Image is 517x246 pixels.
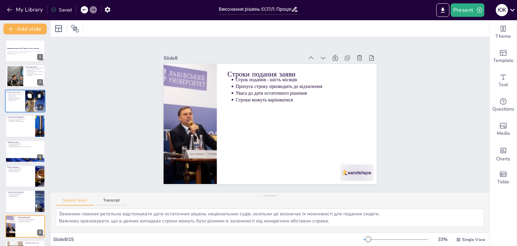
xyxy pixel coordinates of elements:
[27,67,43,68] p: ЄСПЛ розглядає порушення прав людини
[7,53,43,55] p: Generated with [URL]
[9,170,33,171] p: Важливість планування витрат
[37,154,43,160] div: 5
[9,146,43,147] p: Неправильне оформлення може призвести до відхилення
[7,166,33,168] p: Плата за звернення
[37,54,43,60] div: 1
[493,57,514,64] span: Template
[51,7,72,13] div: Saved
[56,198,94,206] button: Speaker Notes
[496,155,510,163] span: Charts
[8,97,23,99] p: Скарги можуть бути відхилені
[8,99,23,101] p: Звернення до ЄСПЛ після національних судів
[9,192,33,194] p: Скарги, що не стосуються прав людини
[35,92,43,100] button: Delete Slide
[7,141,43,143] p: Оформлення заяви
[253,74,362,156] p: Увага до дати остаточного рішення
[37,79,43,85] div: 2
[462,237,485,242] span: Single View
[37,104,43,110] div: 3
[7,91,23,93] p: Умови подання скарги
[5,65,45,87] div: 2
[19,221,43,223] p: Строки можуть варіюватися
[496,3,508,17] button: К Ж
[7,48,39,50] strong: Виконання рішень ЄСПЛ: Процес та його значення
[7,116,33,118] p: Хто має право на звернення
[490,117,517,142] div: Add images, graphics, shapes or video
[7,51,43,53] p: Ця презентація охоплює основи подання скарг до Європейського суду з прав людини, умови, процедури...
[3,24,47,34] button: Add slide
[496,4,508,16] div: К Ж
[19,217,43,219] p: Строк подання - шість місяців
[495,33,511,40] span: Theme
[490,142,517,166] div: Add charts and graphs
[497,130,510,137] span: Media
[5,190,45,212] div: 7
[490,93,517,117] div: Get real-time input from your audience
[256,69,366,151] p: Пропуск строку призводить до відхилення
[5,115,45,137] div: 4
[5,90,45,113] div: 3
[8,94,23,96] p: Виснаження національних засобів правового захисту
[219,4,291,14] input: Insert title
[71,25,79,33] span: Position
[498,81,508,89] span: Text
[27,68,43,71] p: ЄСПЛ має юрисдикцію лише щодо держав-учасниць
[25,66,43,68] p: Компетенція ЄСПЛ
[215,3,332,91] div: Slide 8
[19,220,43,221] p: Увага до дати остаточного рішення
[19,219,43,220] p: Пропуск строку призводить до відхилення
[37,229,43,236] div: 8
[9,145,43,146] p: Дотримання формату Суду
[8,96,23,97] p: Процедурні вимоги
[9,195,33,196] p: Уникнення витрат часу
[490,166,517,190] div: Add a table
[5,40,45,62] div: 1
[249,80,358,162] p: Строки можуть варіюватися
[261,63,370,146] p: Строк подання - шість місяців
[9,121,33,122] p: Порушення прав повинні бути доведені
[97,198,127,206] button: Transcript
[5,140,45,162] div: 5
[490,69,517,93] div: Add text boxes
[7,191,33,193] p: Заяви, що не розглядаються
[37,179,43,185] div: 6
[9,142,43,144] p: Заява повинна бути письмовою
[435,236,451,243] div: 33 %
[26,92,34,100] button: Duplicate Slide
[27,71,43,73] p: Суд не розглядає питання, що виходять за рамки прав людини
[9,117,33,119] p: Будь-яка особа може звертатися до ЄСПЛ
[37,129,43,135] div: 4
[5,165,45,187] div: 6
[53,236,363,243] div: Slide 8 / 15
[256,53,374,142] p: Строки подання заяви
[492,105,514,113] span: Questions
[53,23,64,34] div: Layout
[9,194,33,195] p: Порушення процедурних вимог
[9,119,33,120] p: Групи осіб також можуть подавати скарги
[56,209,484,227] textarea: Важливість дотримання строку у шість місяців є критично важливою для успішного подання заяви до Є...
[5,215,45,238] div: 8
[9,120,33,121] p: Держави можуть подавати скарги
[436,3,449,17] button: Export to PowerPoint
[497,178,509,186] span: Table
[5,4,46,15] button: My Library
[490,20,517,44] div: Change the overall theme
[451,3,484,17] button: Present
[37,205,43,211] div: 7
[27,73,43,76] p: Справи можуть бути індивідуальними або колективними
[25,242,43,244] p: Виконання рішень Суду
[9,196,33,197] p: Важливість знання умов
[9,171,33,173] p: Успішне подання скарги
[9,167,33,169] p: Подання скарги є безкоштовним
[17,216,43,218] p: Строки подання заяви
[9,144,43,145] p: Конкретні дані про порушення
[490,44,517,69] div: Add ready made slides
[9,168,33,170] p: Витрати на юридичну допомогу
